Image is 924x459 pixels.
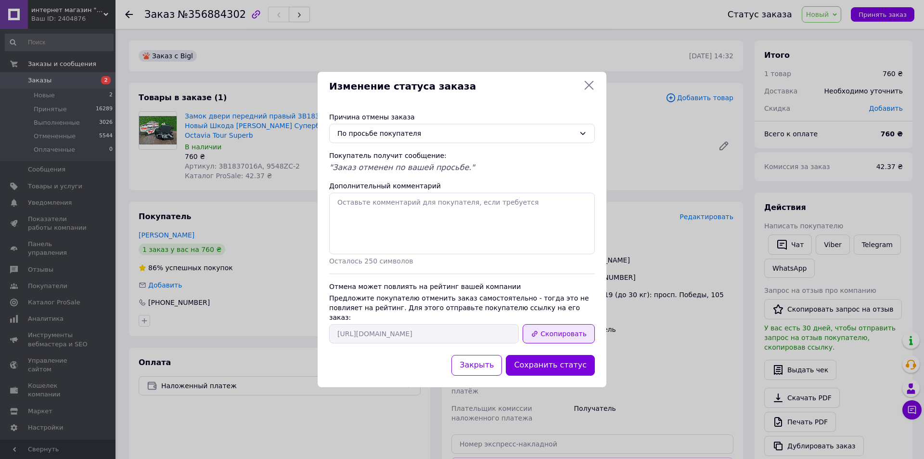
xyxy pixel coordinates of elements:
span: Изменение статуса заказа [329,79,579,93]
label: Дополнительный комментарий [329,182,441,190]
button: Сохранить статус [506,355,595,376]
div: По просьбе покупателя [337,128,575,139]
div: Покупатель получит сообщение: [329,151,595,160]
div: Причина отмены заказа [329,112,595,122]
div: Предложите покупателю отменить заказ самостоятельно - тогда это не повлияет на рейтинг. Для этого... [329,293,595,322]
span: Осталось 250 символов [329,257,413,265]
span: "Заказ отменен по вашей просьбе." [329,163,475,172]
button: Скопировать [523,324,595,343]
button: Закрыть [451,355,502,376]
div: Отмена может повлиять на рейтинг вашей компании [329,282,595,291]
